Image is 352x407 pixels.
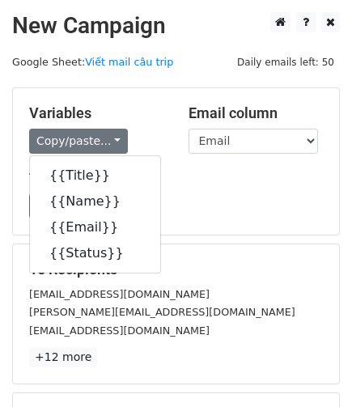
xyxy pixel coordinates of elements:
iframe: Chat Widget [271,329,352,407]
a: Viết mail câu trip [85,56,173,68]
a: {{Title}} [30,163,160,189]
a: {{Status}} [30,240,160,266]
h5: Email column [189,104,324,122]
a: {{Email}} [30,214,160,240]
h5: Variables [29,104,164,122]
small: Google Sheet: [12,56,173,68]
small: [PERSON_NAME][EMAIL_ADDRESS][DOMAIN_NAME] [29,306,295,318]
a: +12 more [29,347,97,367]
span: Daily emails left: 50 [231,53,340,71]
small: [EMAIL_ADDRESS][DOMAIN_NAME] [29,288,210,300]
h2: New Campaign [12,12,340,40]
small: [EMAIL_ADDRESS][DOMAIN_NAME] [29,324,210,337]
a: Daily emails left: 50 [231,56,340,68]
a: Copy/paste... [29,129,128,154]
a: {{Name}} [30,189,160,214]
h5: 15 Recipients [29,261,323,278]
